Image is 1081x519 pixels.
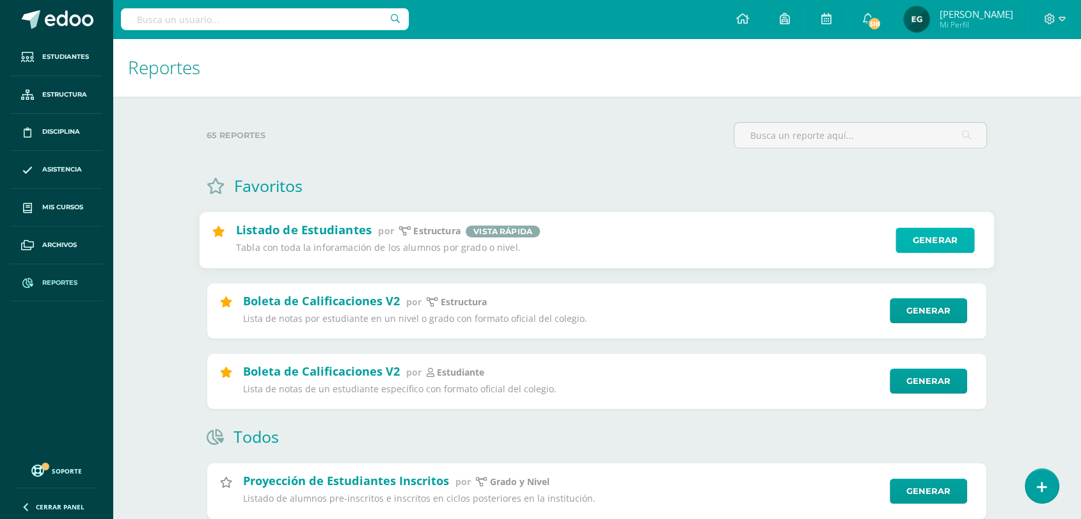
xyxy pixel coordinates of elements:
[42,127,80,137] span: Disciplina
[490,476,549,488] p: Grado y Nivel
[243,363,400,379] h2: Boleta de Calificaciones V2
[42,90,87,100] span: Estructura
[10,114,102,152] a: Disciplina
[236,222,372,237] h2: Listado de Estudiantes
[42,52,89,62] span: Estudiantes
[42,278,77,288] span: Reportes
[243,493,881,504] p: Listado de alumnos pre-inscritos e inscritos en ciclos posteriores en la institución.
[406,296,422,308] span: por
[52,467,82,475] span: Soporte
[10,264,102,302] a: Reportes
[42,240,77,250] span: Archivos
[243,293,400,308] h2: Boleta de Calificaciones V2
[42,164,82,175] span: Asistencia
[10,189,102,227] a: Mis cursos
[121,8,409,30] input: Busca un usuario...
[207,122,723,148] label: 65 reportes
[890,298,967,323] a: Generar
[10,76,102,114] a: Estructura
[890,479,967,504] a: Generar
[890,369,967,394] a: Generar
[939,8,1013,20] span: [PERSON_NAME]
[896,228,974,253] a: Generar
[15,461,97,479] a: Soporte
[455,475,471,488] span: por
[466,226,540,237] span: Vista rápida
[734,123,986,148] input: Busca un reporte aquí...
[243,383,881,395] p: Lista de notas de un estudiante específico con formato oficial del colegio.
[437,367,484,378] p: estudiante
[243,313,881,324] p: Lista de notas por estudiante en un nivel o grado con formato oficial del colegio.
[867,17,881,31] span: 318
[10,151,102,189] a: Asistencia
[128,55,200,79] span: Reportes
[36,502,84,511] span: Cerrar panel
[10,227,102,264] a: Archivos
[406,366,422,378] span: por
[243,473,449,488] h2: Proyección de Estudiantes Inscritos
[234,175,303,196] h1: Favoritos
[378,225,393,237] span: por
[904,6,929,32] img: 4615313cb8110bcdf70a3d7bb033b77e.png
[939,19,1013,30] span: Mi Perfil
[236,242,887,254] p: Tabla con toda la inforamación de los alumnos por grado o nivel.
[441,296,487,308] p: Estructura
[413,225,460,237] p: estructura
[10,38,102,76] a: Estudiantes
[42,202,83,212] span: Mis cursos
[233,426,279,447] h1: Todos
